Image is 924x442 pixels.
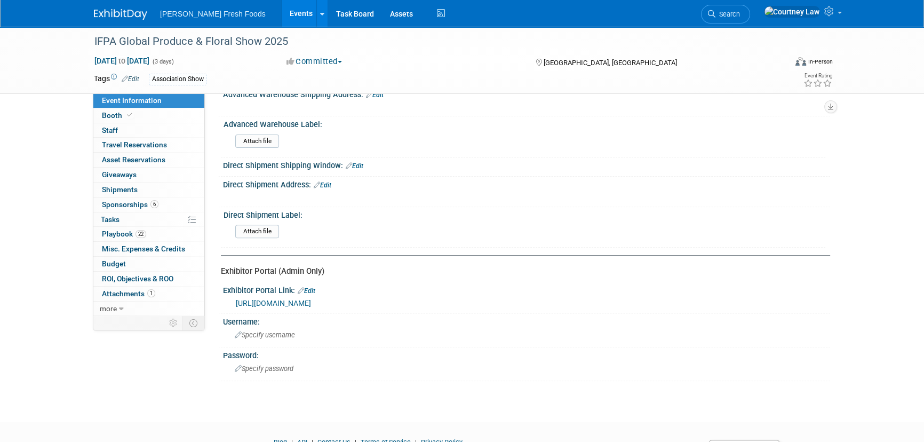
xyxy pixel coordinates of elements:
[93,227,204,241] a: Playbook22
[93,287,204,301] a: Attachments1
[236,299,311,307] a: [URL][DOMAIN_NAME]
[102,185,138,194] span: Shipments
[223,157,830,171] div: Direct Shipment Shipping Window:
[93,257,204,271] a: Budget
[183,316,205,330] td: Toggle Event Tabs
[117,57,127,65] span: to
[221,266,822,277] div: Exhibitor Portal (Admin Only)
[235,365,293,373] span: Specify password
[93,242,204,256] a: Misc. Expenses & Credits
[122,75,139,83] a: Edit
[808,58,833,66] div: In-Person
[764,6,820,18] img: Courtney Law
[93,108,204,123] a: Booth
[223,348,830,361] div: Password:
[366,91,384,99] a: Edit
[160,10,266,18] span: [PERSON_NAME] Fresh Foods
[223,314,830,327] div: Username:
[150,200,158,208] span: 6
[102,140,167,149] span: Travel Reservations
[100,304,117,313] span: more
[102,230,146,238] span: Playbook
[94,9,147,20] img: ExhibitDay
[93,272,204,286] a: ROI, Objectives & ROO
[102,200,158,209] span: Sponsorships
[93,183,204,197] a: Shipments
[147,289,155,297] span: 1
[102,274,173,283] span: ROI, Objectives & ROO
[102,289,155,298] span: Attachments
[803,73,832,78] div: Event Rating
[715,10,740,18] span: Search
[93,212,204,227] a: Tasks
[795,57,806,66] img: Format-Inperson.png
[136,230,146,238] span: 22
[543,59,676,67] span: [GEOGRAPHIC_DATA], [GEOGRAPHIC_DATA]
[93,93,204,108] a: Event Information
[102,126,118,135] span: Staff
[93,138,204,152] a: Travel Reservations
[235,331,295,339] span: Specify username
[94,73,139,85] td: Tags
[223,177,830,191] div: Direct Shipment Address:
[94,56,150,66] span: [DATE] [DATE]
[164,316,183,330] td: Personalize Event Tab Strip
[224,116,825,130] div: Advanced Warehouse Label:
[283,56,346,67] button: Committed
[93,123,204,138] a: Staff
[101,215,120,224] span: Tasks
[93,302,204,316] a: more
[298,287,315,295] a: Edit
[701,5,750,23] a: Search
[102,170,137,179] span: Giveaways
[91,32,770,51] div: IFPA Global Produce & Floral Show 2025
[93,153,204,167] a: Asset Reservations
[102,111,134,120] span: Booth
[93,168,204,182] a: Giveaways
[314,181,331,189] a: Edit
[102,96,162,105] span: Event Information
[102,244,185,253] span: Misc. Expenses & Credits
[723,56,833,72] div: Event Format
[93,198,204,212] a: Sponsorships6
[102,259,126,268] span: Budget
[224,207,825,220] div: Direct Shipment Label:
[149,74,207,85] div: Association Show
[102,155,165,164] span: Asset Reservations
[152,58,174,65] span: (3 days)
[223,282,830,296] div: Exhibitor Portal Link:
[127,112,132,118] i: Booth reservation complete
[346,162,363,170] a: Edit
